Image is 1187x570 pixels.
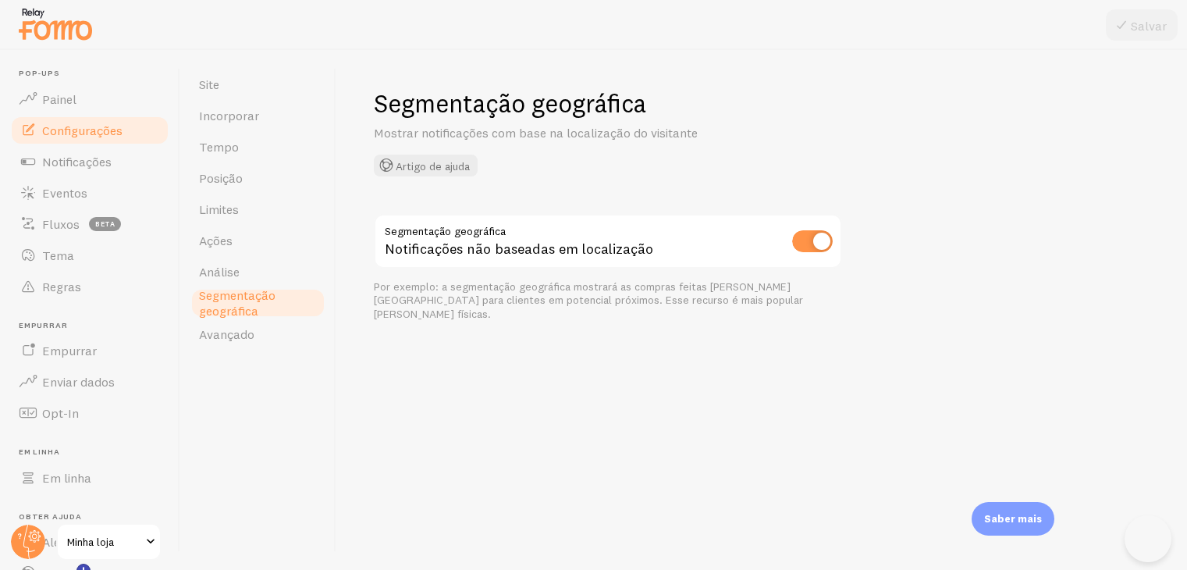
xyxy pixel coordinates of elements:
a: Opt-In [9,397,170,429]
a: Em linha [9,462,170,493]
font: Painel [42,91,76,107]
font: Ações [199,233,233,248]
font: Fluxos [42,216,80,232]
a: Análise [190,256,326,287]
font: Obter ajuda [19,511,82,522]
a: Segmentação geográfica [190,287,326,319]
font: Opt-In [42,405,79,421]
a: Minha loja [56,523,162,561]
font: Tema [42,248,74,263]
font: Saber mais [984,512,1042,525]
a: Notificações [9,146,170,177]
font: Site [199,77,219,92]
a: Tema [9,240,170,271]
font: Notificações não baseadas em localização [385,240,653,258]
a: Ações [190,225,326,256]
a: Avançado [190,319,326,350]
font: Em linha [42,470,91,486]
a: Posição [190,162,326,194]
button: Artigo de ajuda [374,155,478,176]
a: Tempo [190,131,326,162]
font: Empurrar [19,320,67,330]
font: Regras [42,279,81,294]
a: Painel [9,84,170,115]
font: Por exemplo: a segmentação geográfica mostrará as compras feitas [PERSON_NAME][GEOGRAPHIC_DATA] p... [374,280,803,321]
a: Enviar dados [9,366,170,397]
font: Análise [199,264,240,280]
a: Regras [9,271,170,302]
a: Empurrar [9,335,170,366]
a: Incorporar [190,100,326,131]
font: Configurações [42,123,123,138]
font: beta [95,219,116,228]
font: Incorporar [199,108,259,123]
a: Eventos [9,177,170,208]
font: Limites [199,201,239,217]
font: Eventos [42,185,87,201]
font: Notificações [42,154,112,169]
font: Mostrar notificações com base na localização do visitante [374,125,698,141]
iframe: Help Scout Beacon - Aberto [1125,515,1171,562]
a: Site [190,69,326,100]
a: Configurações [9,115,170,146]
a: Limites [190,194,326,225]
img: fomo-relay-logo-orange.svg [16,4,94,44]
font: Posição [199,170,243,186]
font: Artigo de ajuda [396,159,470,173]
div: Saber mais [972,502,1054,536]
font: Enviar dados [42,374,115,390]
font: Minha loja [67,535,114,549]
font: Tempo [199,139,239,155]
font: Em linha [19,447,59,457]
font: Segmentação geográfica [374,88,646,119]
a: Fluxos beta [9,208,170,240]
font: Empurrar [42,343,97,358]
font: Pop-ups [19,68,60,78]
font: Avançado [199,326,254,342]
font: Segmentação geográfica [199,287,275,319]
